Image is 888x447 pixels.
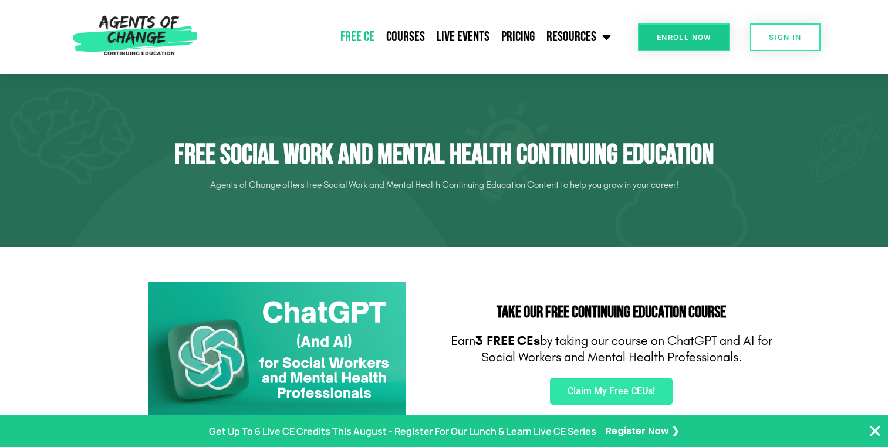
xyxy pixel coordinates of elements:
[541,22,617,52] a: Resources
[638,23,730,51] a: Enroll Now
[606,423,679,440] a: Register Now ❯
[769,33,802,41] span: SIGN IN
[116,138,773,172] h1: Free Social Work and Mental Health Continuing Education
[116,175,773,194] p: Agents of Change offers free Social Work and Mental Health Continuing Education Content to help y...
[750,23,821,51] a: SIGN IN
[335,22,380,52] a: Free CE
[568,387,655,396] span: Claim My Free CEUs!
[431,22,495,52] a: Live Events
[450,304,773,321] h2: Take Our FREE Continuing Education Course
[380,22,431,52] a: Courses
[203,22,617,52] nav: Menu
[550,378,673,405] a: Claim My Free CEUs!
[495,22,541,52] a: Pricing
[475,333,540,348] b: 3 FREE CEs
[450,333,773,366] p: Earn by taking our course on ChatGPT and AI for Social Workers and Mental Health Professionals.
[657,33,711,41] span: Enroll Now
[209,423,596,440] p: Get Up To 6 Live CE Credits This August - Register For Our Lunch & Learn Live CE Series
[868,424,882,438] button: Close Banner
